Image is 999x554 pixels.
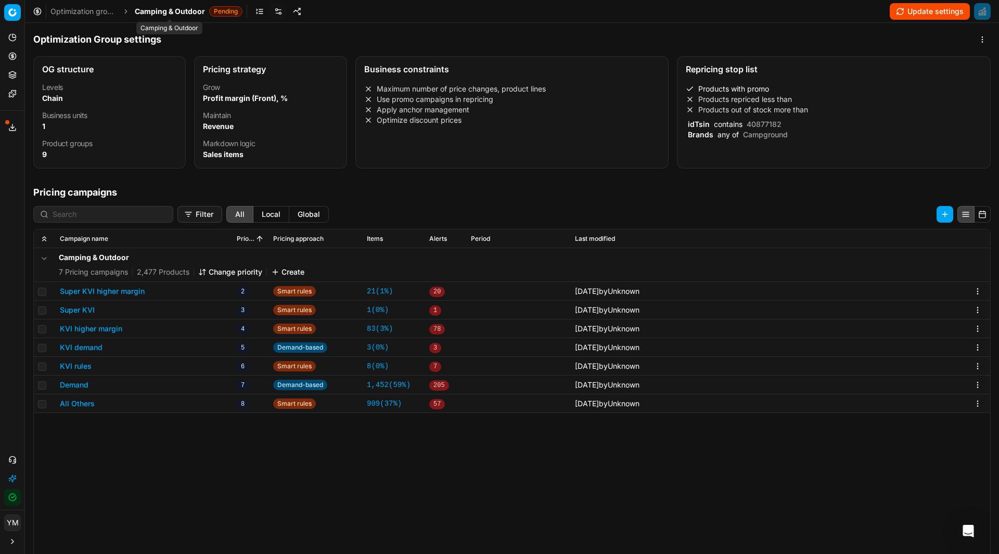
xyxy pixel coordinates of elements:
strong: Sales items [203,150,244,159]
span: 3 [429,343,441,353]
span: any of [715,130,741,139]
span: [DATE] [575,362,599,370]
span: Smart rules [273,305,316,315]
button: KVI higher margin [60,324,122,334]
a: 1,452(59%) [367,380,411,390]
h5: Camping & Outdoor [59,252,304,263]
span: 2,477 Products [137,267,189,277]
span: Smart rules [273,324,316,334]
h1: Optimization Group settings [33,32,161,47]
span: Campground [741,130,790,139]
span: Camping & Outdoor [135,6,205,17]
button: YM [4,514,21,531]
button: global [289,206,329,223]
a: 1(0%) [367,305,389,315]
div: by Unknown [575,305,639,315]
div: OG structure [42,65,177,73]
a: Optimization groups [50,6,117,17]
span: Items [367,235,383,243]
span: [DATE] [575,399,599,408]
div: Pricing strategy [203,65,338,73]
button: Expand all [38,233,50,245]
span: 205 [429,380,449,391]
button: KVI rules [60,361,92,371]
button: Super KVI [60,305,95,315]
li: Use promo campaigns in repricing [364,94,660,105]
div: Open Intercom Messenger [956,519,981,544]
strong: Revenue [203,122,234,131]
span: 6 [237,362,249,372]
li: Products repriced less than [686,94,982,105]
li: Optimize discount prices [364,115,660,125]
div: by Unknown [575,342,639,353]
span: 2 [237,287,249,297]
span: Smart rules [273,361,316,371]
div: Repricing stop list [686,65,982,73]
dt: Levels [42,84,177,91]
button: Demand [60,380,88,390]
button: Create [271,267,304,277]
span: 7 [237,380,249,391]
strong: Chain [42,94,63,102]
li: Maximum number of price changes, product lines [364,84,660,94]
span: 78 [429,324,445,334]
span: 8 [237,399,249,409]
span: Demand-based [273,380,327,390]
span: Demand-based [273,342,327,353]
span: 20 [429,287,445,297]
strong: Profit margin (Front), % [203,94,288,102]
button: All Others [60,398,95,409]
a: 3(0%) [367,342,389,353]
span: contains [712,120,745,128]
span: 57 [429,399,445,409]
span: 1 [429,305,441,316]
span: [DATE] [575,287,599,295]
div: by Unknown [575,324,639,334]
a: 83(3%) [367,324,393,334]
span: 3 [237,305,249,316]
li: Products with promo [686,84,982,94]
button: KVI demand [60,342,103,353]
dt: Grow [203,84,338,91]
span: Alerts [429,235,447,243]
div: by Unknown [575,398,639,409]
div: by Unknown [575,361,639,371]
h1: Pricing campaigns [25,185,999,200]
strong: 9 [42,150,47,159]
dt: Business units [42,112,177,119]
button: Sorted by Priority ascending [254,234,265,244]
button: Update settings [890,3,970,20]
a: 21(1%) [367,286,393,297]
span: Smart rules [273,398,316,409]
button: all [226,206,253,223]
span: [DATE] [575,343,599,352]
strong: 1 [42,122,45,131]
nav: breadcrumb [50,6,242,17]
button: Super KVI higher margin [60,286,145,297]
span: Brands [686,130,715,139]
button: Change priority [198,267,262,277]
span: Smart rules [273,286,316,297]
span: Period [471,235,490,243]
div: Business constraints [364,65,660,73]
dt: Maintain [203,112,338,119]
span: Last modified [575,235,615,243]
span: [DATE] [575,305,599,314]
span: 4 [237,324,249,334]
input: Search [53,209,166,220]
span: Camping & OutdoorPending [135,6,242,17]
span: YM [5,515,20,531]
button: Filter [177,206,222,223]
span: Campaign name [60,235,108,243]
span: [DATE] [575,324,599,333]
span: 7 [429,362,441,372]
span: Pricing approach [273,235,324,243]
span: 40877182 [745,120,784,128]
a: 909(37%) [367,398,402,409]
a: 8(0%) [367,361,389,371]
span: 7 Pricing campaigns [59,267,128,277]
dt: Markdown logic [203,140,338,147]
dt: Product groups [42,140,177,147]
li: Products out of stock more than [686,105,982,115]
span: [DATE] [575,380,599,389]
